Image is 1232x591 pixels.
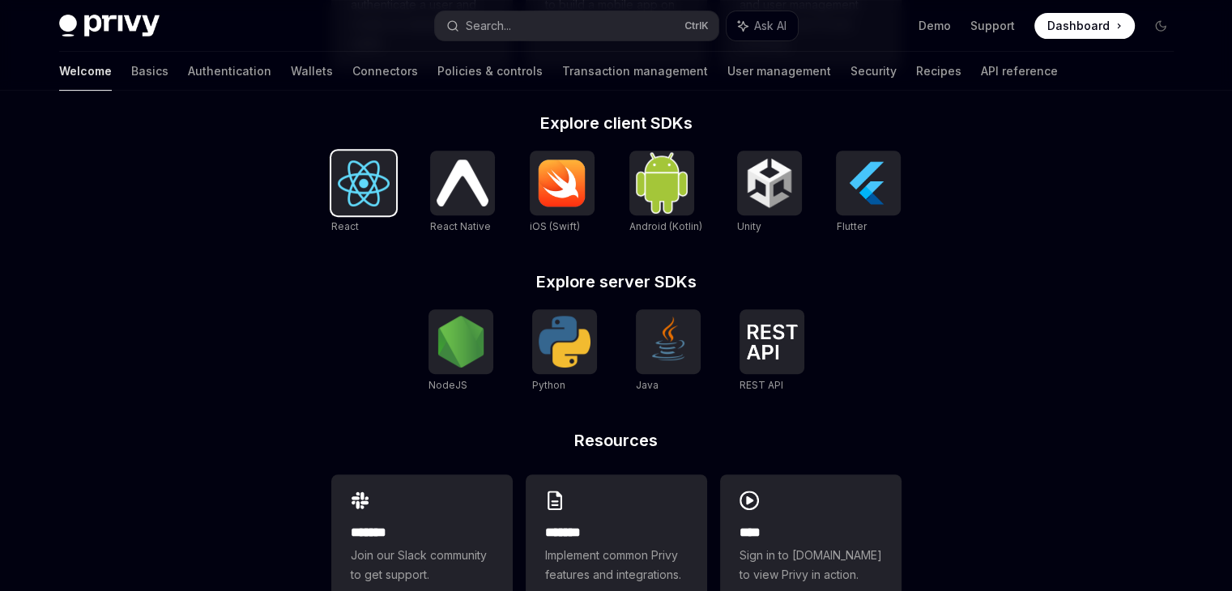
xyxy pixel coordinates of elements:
a: Wallets [291,52,333,91]
img: React Native [437,159,488,206]
a: UnityUnity [737,151,802,235]
span: NodeJS [428,379,467,391]
a: REST APIREST API [740,309,804,393]
span: Implement common Privy features and integrations. [545,546,688,585]
img: React [338,160,390,206]
a: Authentication [188,52,271,91]
span: Sign in to [DOMAIN_NAME] to view Privy in action. [740,546,882,585]
a: Demo [919,18,951,34]
span: Android (Kotlin) [629,220,702,232]
a: Android (Kotlin)Android (Kotlin) [629,151,702,235]
a: User management [727,52,831,91]
a: Welcome [59,52,112,91]
div: Search... [466,16,511,36]
a: Connectors [352,52,418,91]
a: Support [970,18,1015,34]
span: React Native [430,220,491,232]
a: React NativeReact Native [430,151,495,235]
img: Android (Kotlin) [636,152,688,213]
a: ReactReact [331,151,396,235]
a: Transaction management [562,52,708,91]
button: Ask AI [727,11,798,40]
span: Flutter [836,220,866,232]
span: Java [636,379,659,391]
span: Dashboard [1047,18,1110,34]
a: API reference [981,52,1058,91]
img: Python [539,316,590,368]
a: JavaJava [636,309,701,393]
img: REST API [746,324,798,359]
a: iOS (Swift)iOS (Swift) [530,151,595,235]
img: Flutter [842,157,894,209]
h2: Resources [331,432,902,449]
a: Policies & controls [437,52,543,91]
button: Toggle dark mode [1148,13,1174,39]
a: Security [850,52,897,91]
span: Ctrl K [684,19,709,32]
button: Search...CtrlK [435,11,718,40]
h2: Explore server SDKs [331,274,902,290]
a: PythonPython [532,309,597,393]
span: Ask AI [754,18,787,34]
h2: Explore client SDKs [331,115,902,131]
span: Unity [737,220,761,232]
span: iOS (Swift) [530,220,580,232]
img: Java [642,316,694,368]
a: NodeJSNodeJS [428,309,493,393]
a: Basics [131,52,168,91]
img: dark logo [59,15,160,37]
a: FlutterFlutter [836,151,901,235]
a: Dashboard [1034,13,1135,39]
span: Python [532,379,565,391]
img: iOS (Swift) [536,159,588,207]
span: Join our Slack community to get support. [351,546,493,585]
img: Unity [744,157,795,209]
a: Recipes [916,52,961,91]
span: React [331,220,359,232]
img: NodeJS [435,316,487,368]
span: REST API [740,379,783,391]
